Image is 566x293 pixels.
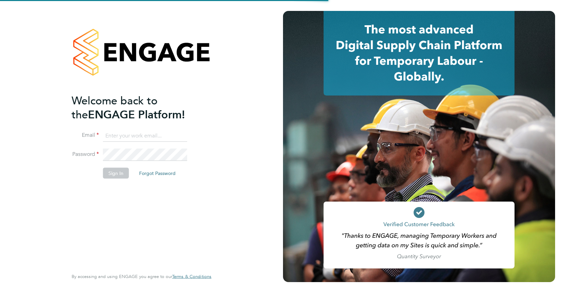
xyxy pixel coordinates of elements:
[72,132,99,139] label: Email
[134,168,181,179] button: Forgot Password
[72,274,211,279] span: By accessing and using ENGAGE you agree to our
[72,93,205,121] h2: ENGAGE Platform!
[72,94,158,121] span: Welcome back to the
[172,274,211,279] span: Terms & Conditions
[103,168,129,179] button: Sign In
[172,274,211,279] a: Terms & Conditions
[103,130,187,142] input: Enter your work email...
[72,151,99,158] label: Password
